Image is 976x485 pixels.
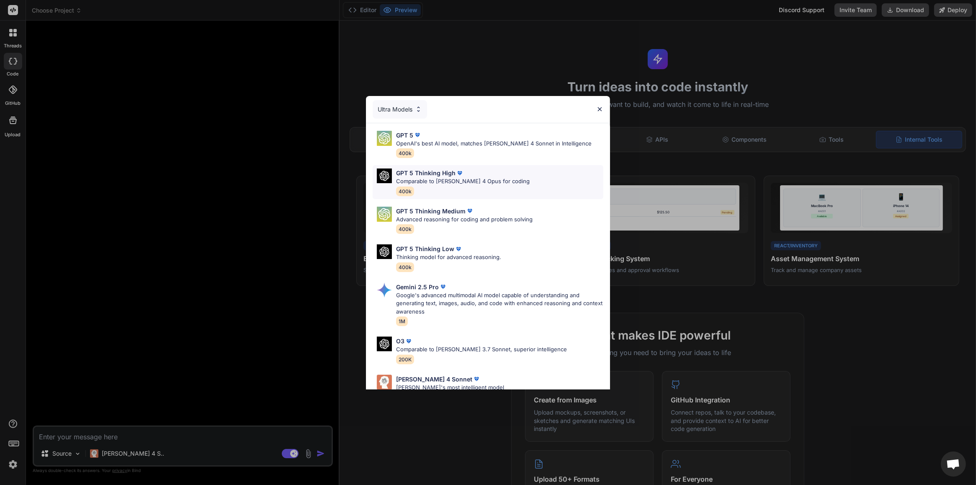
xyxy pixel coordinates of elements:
[439,283,447,291] img: premium
[396,316,408,326] span: 1M
[377,244,392,259] img: Pick Models
[396,375,472,384] p: [PERSON_NAME] 4 Sonnet
[396,345,567,354] p: Comparable to [PERSON_NAME] 3.7 Sonnet, superior intelligence
[396,355,414,364] span: 200K
[377,283,392,298] img: Pick Models
[396,291,603,316] p: Google's advanced multimodal AI model capable of understanding and generating text, images, audio...
[396,177,530,186] p: Comparable to [PERSON_NAME] 4 Opus for coding
[396,215,533,224] p: Advanced reasoning for coding and problem solving
[396,244,454,253] p: GPT 5 Thinking Low
[596,106,603,113] img: close
[377,337,392,351] img: Pick Models
[396,187,414,196] span: 400k
[456,169,464,177] img: premium
[396,169,456,177] p: GPT 5 Thinking High
[373,100,427,119] div: Ultra Models
[396,224,414,234] span: 400k
[941,451,966,477] div: Open chat
[396,148,414,158] span: 400k
[415,106,422,113] img: Pick Models
[377,131,392,146] img: Pick Models
[396,253,501,262] p: Thinking model for advanced reasoning.
[396,384,504,392] p: [PERSON_NAME]'s most intelligent model
[454,245,463,253] img: premium
[377,207,392,222] img: Pick Models
[396,262,414,272] span: 400k
[377,169,392,183] img: Pick Models
[472,375,481,383] img: premium
[413,131,422,139] img: premium
[396,140,592,148] p: OpenAI's best AI model, matches [PERSON_NAME] 4 Sonnet in Intelligence
[466,207,474,215] img: premium
[396,283,439,291] p: Gemini 2.5 Pro
[396,131,413,140] p: GPT 5
[377,375,392,390] img: Pick Models
[404,337,413,345] img: premium
[396,337,404,345] p: O3
[396,207,466,215] p: GPT 5 Thinking Medium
